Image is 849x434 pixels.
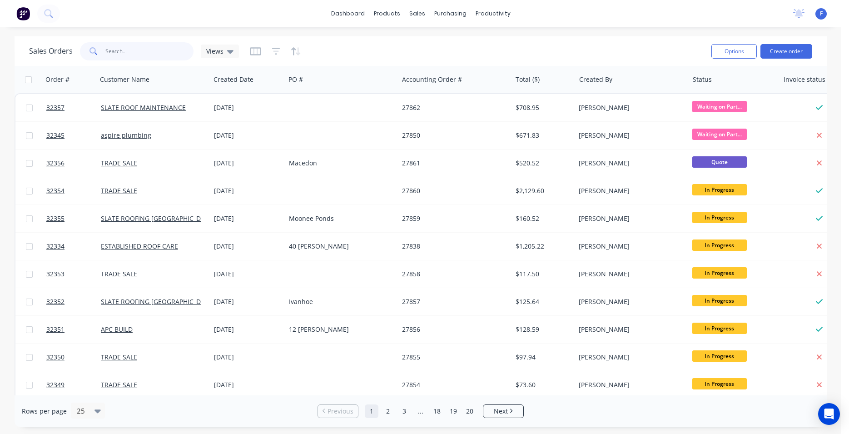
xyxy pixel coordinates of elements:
div: [DATE] [214,297,282,306]
span: In Progress [692,295,747,306]
a: aspire plumbing [101,131,151,140]
button: Options [711,44,757,59]
a: 32334 [46,233,101,260]
span: In Progress [692,184,747,195]
span: Next [494,407,508,416]
a: SLATE ROOFING [GEOGRAPHIC_DATA] [101,214,214,223]
a: ESTABLISHED ROOF CARE [101,242,178,250]
span: 32351 [46,325,65,334]
a: Page 3 [397,404,411,418]
a: SLATE ROOFING [GEOGRAPHIC_DATA] [101,297,214,306]
div: 27858 [402,269,503,279]
div: [PERSON_NAME] [579,103,680,112]
h1: Sales Orders [29,47,73,55]
span: 32353 [46,269,65,279]
a: TRADE SALE [101,186,137,195]
div: [DATE] [214,159,282,168]
button: Create order [760,44,812,59]
div: $73.60 [516,380,569,389]
div: $160.52 [516,214,569,223]
div: $128.59 [516,325,569,334]
span: In Progress [692,267,747,279]
div: [DATE] [214,103,282,112]
div: $125.64 [516,297,569,306]
a: SLATE ROOF MAINTENANCE [101,103,186,112]
div: productivity [471,7,515,20]
div: 12 [PERSON_NAME] [289,325,390,334]
a: 32352 [46,288,101,315]
div: Total ($) [516,75,540,84]
div: Ivanhoe [289,297,390,306]
div: Created By [579,75,612,84]
div: 27860 [402,186,503,195]
a: 32345 [46,122,101,149]
div: purchasing [430,7,471,20]
div: 27850 [402,131,503,140]
span: 32356 [46,159,65,168]
span: 32352 [46,297,65,306]
div: [PERSON_NAME] [579,131,680,140]
div: [PERSON_NAME] [579,242,680,251]
div: 27861 [402,159,503,168]
span: Waiting on Part... [692,101,747,112]
a: Previous page [318,407,358,416]
div: [PERSON_NAME] [579,297,680,306]
a: 32351 [46,316,101,343]
div: Created Date [213,75,253,84]
input: Search... [105,42,194,60]
div: Macedon [289,159,390,168]
a: Page 20 [463,404,477,418]
span: F [820,10,823,18]
span: 32334 [46,242,65,251]
a: dashboard [327,7,369,20]
div: [PERSON_NAME] [579,269,680,279]
span: Quote [692,156,747,168]
div: $117.50 [516,269,569,279]
a: Page 2 [381,404,395,418]
div: [PERSON_NAME] [579,325,680,334]
span: In Progress [692,378,747,389]
span: Views [206,46,223,56]
span: 32345 [46,131,65,140]
span: In Progress [692,323,747,334]
span: 32357 [46,103,65,112]
div: $708.95 [516,103,569,112]
div: Customer Name [100,75,149,84]
a: 32357 [46,94,101,121]
div: [DATE] [214,269,282,279]
div: [PERSON_NAME] [579,159,680,168]
div: [PERSON_NAME] [579,353,680,362]
div: 27854 [402,380,503,389]
a: TRADE SALE [101,380,137,389]
div: [PERSON_NAME] [579,186,680,195]
span: 32350 [46,353,65,362]
div: $671.83 [516,131,569,140]
span: Waiting on Part... [692,129,747,140]
span: 32354 [46,186,65,195]
div: [PERSON_NAME] [579,380,680,389]
a: APC BUILD [101,325,133,334]
div: [DATE] [214,353,282,362]
div: 27862 [402,103,503,112]
div: sales [405,7,430,20]
div: 40 [PERSON_NAME] [289,242,390,251]
div: Accounting Order # [402,75,462,84]
span: In Progress [692,239,747,251]
div: 27855 [402,353,503,362]
div: Invoice status [784,75,825,84]
div: $97.94 [516,353,569,362]
span: 32349 [46,380,65,389]
div: $520.52 [516,159,569,168]
div: [DATE] [214,242,282,251]
a: TRADE SALE [101,353,137,361]
a: 32356 [46,150,101,177]
a: Page 18 [430,404,444,418]
img: Factory [16,7,30,20]
a: 32350 [46,344,101,371]
ul: Pagination [314,404,527,418]
span: In Progress [692,212,747,223]
div: [DATE] [214,325,282,334]
a: 32354 [46,177,101,205]
div: [DATE] [214,131,282,140]
a: 32355 [46,205,101,232]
